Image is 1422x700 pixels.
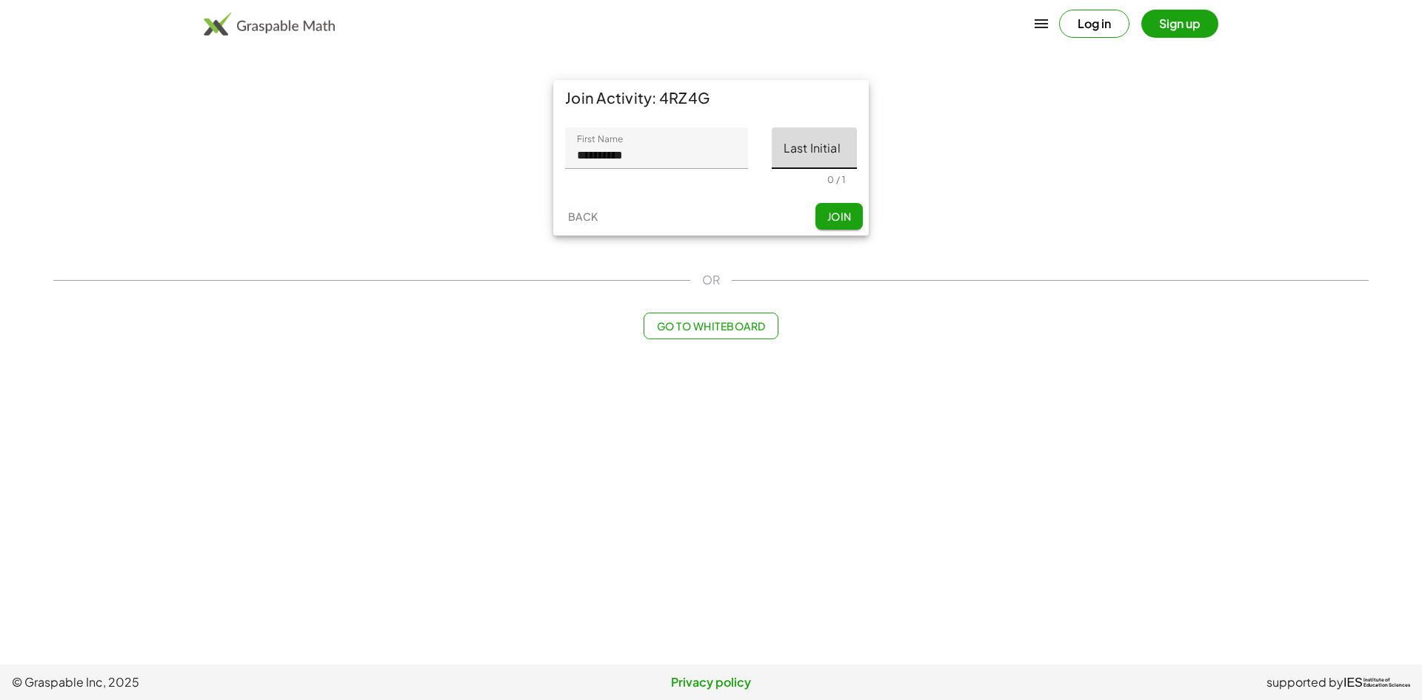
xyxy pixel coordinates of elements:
[827,174,845,185] div: 0 / 1
[1059,10,1129,38] button: Log in
[702,271,720,289] span: OR
[478,673,944,691] a: Privacy policy
[1141,10,1218,38] button: Sign up
[1363,678,1410,688] span: Institute of Education Sciences
[12,673,478,691] span: © Graspable Inc, 2025
[827,210,851,223] span: Join
[1343,676,1363,690] span: IES
[644,313,778,339] button: Go to Whiteboard
[1343,673,1410,691] a: IESInstitute ofEducation Sciences
[815,203,863,230] button: Join
[553,80,869,116] div: Join Activity: 4RZ4G
[559,203,607,230] button: Back
[656,319,765,333] span: Go to Whiteboard
[1266,673,1343,691] span: supported by
[567,210,598,223] span: Back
